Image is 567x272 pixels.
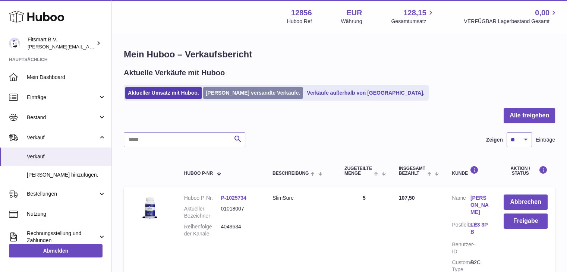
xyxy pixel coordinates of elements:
[470,221,489,235] a: LE3 3PB
[504,166,548,176] div: Aktion / Status
[203,87,303,99] a: [PERSON_NAME] versandte Verkäufe.
[184,171,213,176] span: Huboo P-Nr
[452,166,489,176] div: Kunde
[291,8,312,18] strong: 12856
[28,44,149,50] span: [PERSON_NAME][EMAIL_ADDRESS][DOMAIN_NAME]
[221,205,258,219] dd: 01018007
[273,194,330,202] div: SlimSure
[399,195,415,201] span: 107,50
[287,18,312,25] div: Huboo Ref
[184,223,221,237] dt: Reihenfolge der Kanäle
[452,194,470,218] dt: Name
[273,171,309,176] span: Beschreibung
[486,136,503,143] label: Zeigen
[124,48,555,60] h1: Mein Huboo – Verkaufsbericht
[27,230,98,244] span: Rechnungsstellung und Zahlungen
[124,68,225,78] h2: Aktuelle Verkäufe mit Huboo
[27,211,106,218] span: Nutzung
[27,171,106,178] span: [PERSON_NAME] hinzufügen.
[464,18,558,25] span: VERFÜGBAR Lagerbestand Gesamt
[9,38,20,49] img: jonathan@leaderoo.com
[27,134,98,141] span: Verkauf
[399,166,425,176] span: Insgesamt bezahlt
[184,194,221,202] dt: Huboo P-Nr.
[535,8,549,18] span: 0,00
[27,74,106,81] span: Mein Dashboard
[504,108,555,123] button: Alle freigeben
[504,214,548,229] button: Freigabe
[536,136,555,143] span: Einträge
[131,194,168,220] img: 128561738056625.png
[9,244,103,257] a: Abmelden
[221,195,246,201] a: P-1025734
[403,8,426,18] span: 128,15
[470,194,489,216] a: [PERSON_NAME]
[27,190,98,197] span: Bestellungen
[304,87,427,99] a: Verkäufe außerhalb von [GEOGRAPHIC_DATA].
[391,8,435,25] a: 128,15 Gesamtumsatz
[504,194,548,210] button: Abbrechen
[344,166,372,176] span: ZUGETEILTE Menge
[221,223,258,237] dd: 4049634
[452,221,470,237] dt: Postleitzahl
[452,241,470,255] dt: Benutzer-ID
[27,153,106,160] span: Verkauf
[464,8,558,25] a: 0,00 VERFÜGBAR Lagerbestand Gesamt
[341,18,362,25] div: Währung
[27,94,98,101] span: Einträge
[391,18,435,25] span: Gesamtumsatz
[346,8,362,18] strong: EUR
[184,205,221,219] dt: Aktueller Bezeichner
[27,114,98,121] span: Bestand
[28,36,95,50] div: Fitsmart B.V.
[125,87,202,99] a: Aktueller Umsatz mit Huboo.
